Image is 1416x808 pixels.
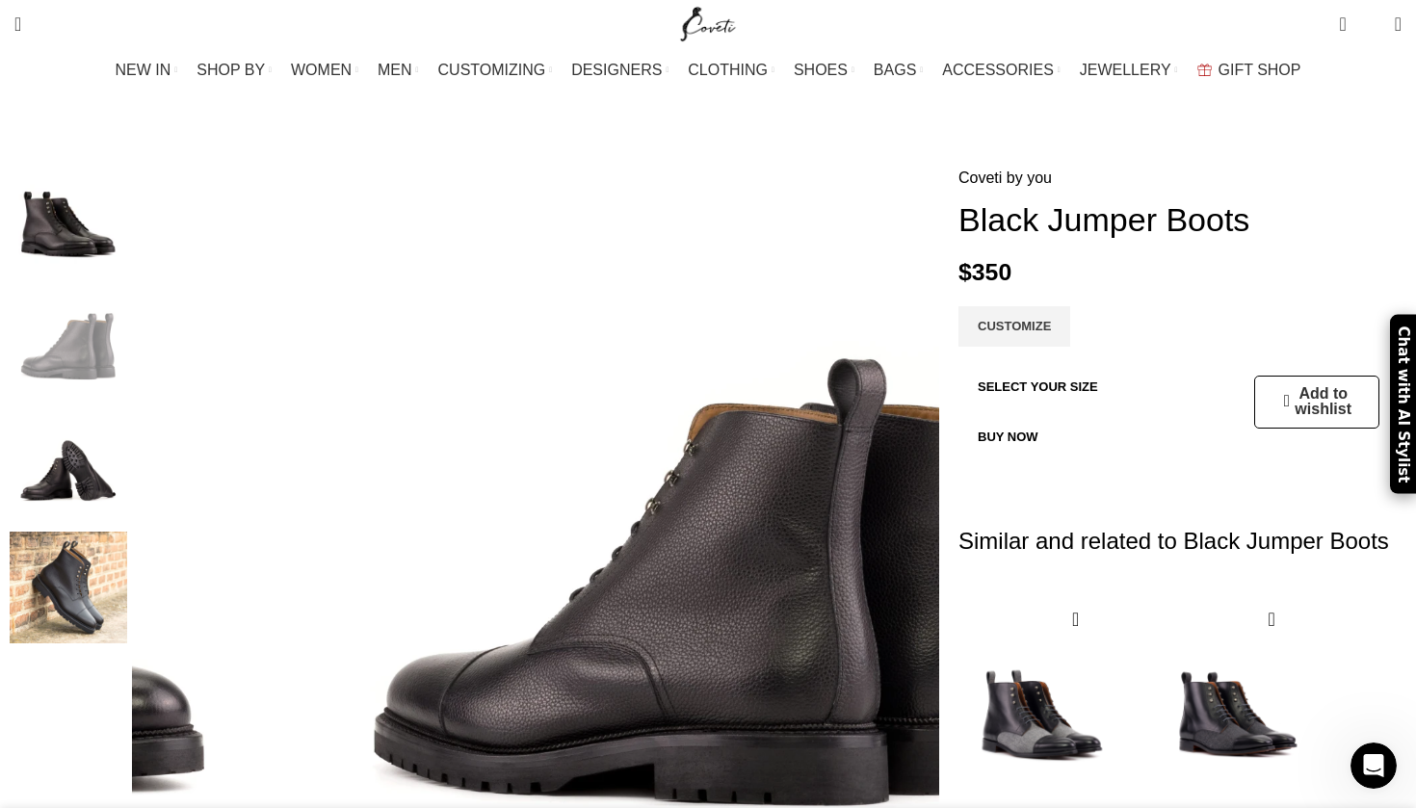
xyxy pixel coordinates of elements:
[10,288,127,410] div: 2 / 4
[1080,61,1171,79] span: JEWELLERY
[1260,607,1284,631] a: Quick view
[197,61,265,79] span: SHOP BY
[438,51,553,90] a: CUSTOMIZING
[10,532,127,644] img: Chelsea Boot
[1197,51,1301,90] a: GIFT SHOP
[942,51,1061,90] a: ACCESSORIES
[958,306,1070,347] a: CUSTOMIZE
[794,61,848,79] span: SHOES
[571,51,669,90] a: DESIGNERS
[1080,51,1178,90] a: JEWELLERY
[10,288,127,401] img: men Chelsea Boots
[958,166,1052,191] a: Coveti by you
[1219,61,1301,79] span: GIFT SHOP
[5,5,31,43] a: Search
[116,61,171,79] span: NEW IN
[676,14,741,31] a: Site logo
[1295,386,1351,417] span: Add to wishlist
[688,61,768,79] span: CLOTHING
[378,61,412,79] span: MEN
[1284,386,1351,417] a: Add to wishlist
[10,166,127,288] div: 1 / 4
[958,486,1402,596] h2: Similar and related to Black Jumper Boots
[116,51,178,90] a: NEW IN
[1361,5,1380,43] div: My Wishlist
[378,51,418,90] a: MEN
[1365,19,1379,34] span: 0
[291,61,352,79] span: WOMEN
[1197,64,1212,76] img: GiftBag
[197,51,272,90] a: SHOP BY
[438,61,546,79] span: CUSTOMIZING
[942,61,1054,79] span: ACCESSORIES
[794,51,854,90] a: SHOES
[688,51,774,90] a: CLOTHING
[10,532,127,654] div: 4 / 4
[10,166,127,278] img: Chelsea Boots
[874,61,916,79] span: BAGS
[5,51,1411,90] div: Main navigation
[291,51,358,90] a: WOMEN
[571,61,662,79] span: DESIGNERS
[874,51,923,90] a: BAGS
[1063,607,1088,631] a: Quick view
[1329,5,1355,43] a: 0
[1350,743,1397,789] iframe: Intercom live chat
[10,409,127,532] div: 3 / 4
[958,200,1402,240] h1: Black Jumper Boots
[958,259,972,285] span: $
[10,409,127,522] img: men boots
[958,259,1011,285] bdi: 350
[958,417,1058,457] button: Buy now
[958,367,1117,407] button: SELECT YOUR SIZE
[1341,10,1355,24] span: 0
